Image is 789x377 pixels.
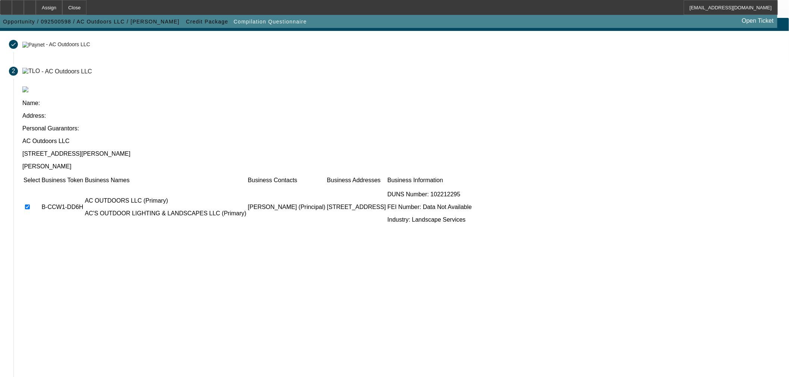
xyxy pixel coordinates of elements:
p: Industry: Landscape Services [387,216,472,223]
p: Address: [22,113,780,119]
a: Open Ticket [739,15,777,27]
p: AC OUTDOORS LLC (Primary) [85,197,246,204]
p: [PERSON_NAME] [22,163,780,170]
span: Compilation Questionnaire [234,19,307,25]
td: Business Information [387,177,472,184]
span: Credit Package [186,19,228,25]
div: - AC Outdoors LLC [42,68,92,74]
p: DUNS Number: 102212295 [387,191,472,198]
p: Personal Guarantors: [22,125,780,132]
p: Name: [22,100,780,107]
img: Paynet [22,42,45,48]
p: [STREET_ADDRESS][PERSON_NAME] [22,151,780,157]
mat-icon: done [10,41,16,47]
td: Select [23,177,40,184]
td: Business Token [41,177,84,184]
img: tlo.png [22,86,28,92]
div: - AC Outdoors LLC [46,42,90,48]
td: Business Addresses [327,177,386,184]
td: B-CCW1-DD6H [41,185,84,229]
p: FEI Number: Data Not Available [387,204,472,210]
img: TLO [22,68,40,75]
p: [STREET_ADDRESS] [327,204,386,210]
td: Business Contacts [248,177,326,184]
span: 2 [12,68,15,75]
span: Opportunity / 092500598 / AC Outdoors LLC / [PERSON_NAME] [3,19,180,25]
p: AC'S OUTDOOR LIGHTING & LANDSCAPES LLC (Primary) [85,210,246,217]
p: [PERSON_NAME] (Principal) [248,204,326,210]
p: AC Outdoors LLC [22,138,780,145]
td: Business Names [84,177,246,184]
button: Credit Package [184,15,230,28]
button: Compilation Questionnaire [232,15,309,28]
